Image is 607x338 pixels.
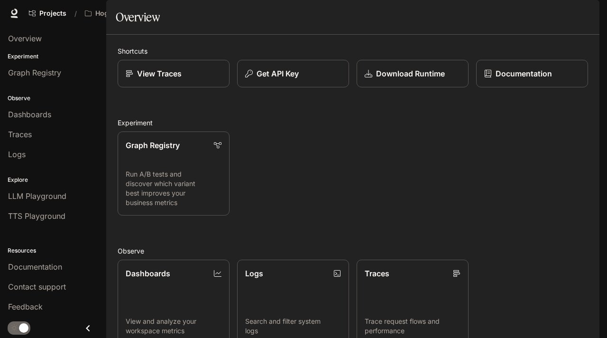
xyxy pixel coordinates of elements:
a: View Traces [118,60,230,87]
span: Projects [39,9,66,18]
a: Go to projects [25,4,71,23]
p: Dashboards [126,268,170,279]
a: Documentation [476,60,588,87]
h2: Shortcuts [118,46,588,56]
p: Run A/B tests and discover which variant best improves your business metrics [126,169,221,207]
a: Download Runtime [357,60,469,87]
p: View Traces [137,68,182,79]
p: Graph Registry [126,140,180,151]
p: Trace request flows and performance [365,317,460,336]
p: Logs [245,268,263,279]
h1: Overview [116,8,160,27]
button: Get API Key [237,60,349,87]
p: Traces [365,268,389,279]
p: Hogsworth [95,9,132,18]
p: Download Runtime [376,68,445,79]
p: Search and filter system logs [245,317,341,336]
p: Get API Key [257,68,299,79]
h2: Observe [118,246,588,256]
a: Graph RegistryRun A/B tests and discover which variant best improves your business metrics [118,131,230,216]
button: Open workspace menu [81,4,147,23]
h2: Experiment [118,118,588,128]
div: / [71,9,81,19]
p: Documentation [496,68,552,79]
p: View and analyze your workspace metrics [126,317,221,336]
